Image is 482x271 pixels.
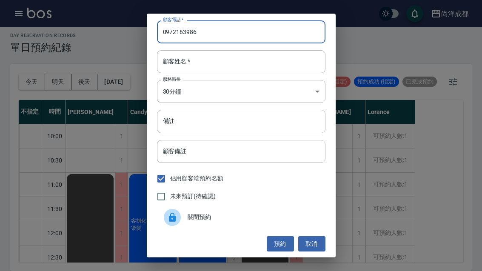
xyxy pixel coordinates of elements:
[170,174,224,183] span: 佔用顧客端預約名額
[170,192,216,201] span: 未來預訂(待確認)
[157,80,325,103] div: 30分鐘
[163,76,181,83] label: 服務時長
[298,236,325,252] button: 取消
[267,236,294,252] button: 預約
[163,17,184,23] label: 顧客電話
[188,213,319,222] span: 關閉預約
[157,205,325,229] div: 關閉預約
